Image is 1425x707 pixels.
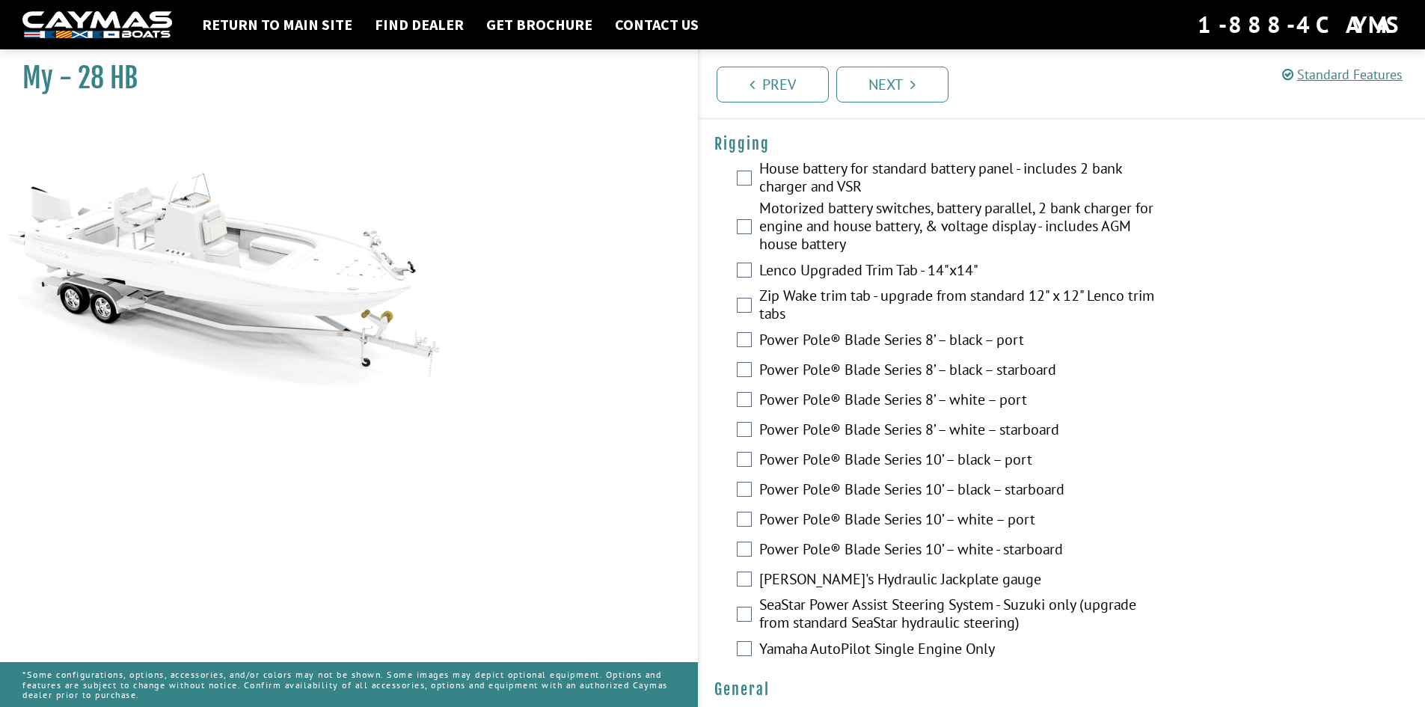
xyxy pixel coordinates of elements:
a: Prev [717,67,829,102]
label: Zip Wake trim tab - upgrade from standard 12" x 12" Lenco trim tabs [759,287,1159,326]
a: Standard Features [1282,66,1403,83]
a: Get Brochure [479,15,600,34]
label: Power Pole® Blade Series 8’ – black – port [759,331,1159,352]
h4: General [714,680,1411,699]
label: Power Pole® Blade Series 10’ – black – starboard [759,480,1159,502]
label: Power Pole® Blade Series 10’ – white - starboard [759,540,1159,562]
img: white-logo-c9c8dbefe5ff5ceceb0f0178aa75bf4bb51f6bca0971e226c86eb53dfe498488.png [22,11,172,39]
a: Find Dealer [367,15,471,34]
a: Next [836,67,949,102]
label: Power Pole® Blade Series 10’ – black – port [759,450,1159,472]
label: [PERSON_NAME]'s Hydraulic Jackplate gauge [759,570,1159,592]
label: Lenco Upgraded Trim Tab - 14"x14" [759,261,1159,283]
label: Power Pole® Blade Series 8’ – white – starboard [759,420,1159,442]
label: Power Pole® Blade Series 8’ – white – port [759,391,1159,412]
h1: My - 28 HB [22,61,661,95]
label: House battery for standard battery panel - includes 2 bank charger and VSR [759,159,1159,199]
label: SeaStar Power Assist Steering System - Suzuki only (upgrade from standard SeaStar hydraulic steer... [759,596,1159,635]
p: *Some configurations, options, accessories, and/or colors may not be shown. Some images may depic... [22,662,675,707]
label: Motorized battery switches, battery parallel, 2 bank charger for engine and house battery, & volt... [759,199,1159,257]
h4: Rigging [714,135,1411,153]
label: Power Pole® Blade Series 10’ – white – port [759,510,1159,532]
label: Power Pole® Blade Series 8’ – black – starboard [759,361,1159,382]
label: Yamaha AutoPilot Single Engine Only [759,640,1159,661]
a: Contact Us [607,15,706,34]
a: Return to main site [194,15,360,34]
div: 1-888-4CAYMAS [1198,8,1403,41]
